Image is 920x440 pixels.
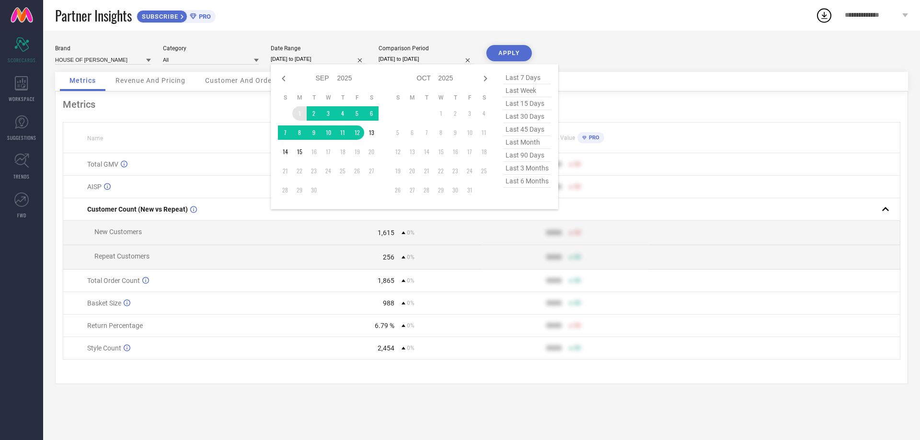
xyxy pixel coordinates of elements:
td: Tue Oct 21 2025 [419,164,434,178]
span: Total GMV [87,160,118,168]
span: PRO [586,135,599,141]
span: 0% [407,277,414,284]
td: Mon Sep 15 2025 [292,145,307,159]
td: Fri Sep 05 2025 [350,106,364,121]
span: 0% [407,254,414,260]
div: Brand [55,45,151,52]
td: Sat Oct 11 2025 [477,125,491,140]
span: 50 [574,277,581,284]
td: Sun Oct 12 2025 [391,145,405,159]
th: Wednesday [434,94,448,102]
span: 50 [574,300,581,306]
div: 1,865 [378,277,394,284]
span: last 3 months [503,162,551,175]
td: Mon Oct 06 2025 [405,125,419,140]
td: Thu Sep 25 2025 [335,164,350,178]
span: Partner Insights [55,6,132,25]
td: Tue Sep 02 2025 [307,106,321,121]
span: 0% [407,300,414,306]
td: Mon Oct 27 2025 [405,183,419,197]
div: Previous month [278,73,289,84]
th: Friday [350,94,364,102]
span: SUGGESTIONS [7,134,36,141]
span: Customer Count (New vs Repeat) [87,205,188,213]
th: Sunday [278,94,292,102]
div: Comparison Period [379,45,474,52]
span: PRO [196,13,211,20]
td: Wed Oct 29 2025 [434,183,448,197]
td: Tue Sep 23 2025 [307,164,321,178]
input: Select comparison period [379,54,474,64]
span: 50 [574,161,581,168]
span: Name [87,135,103,142]
td: Fri Sep 26 2025 [350,164,364,178]
td: Wed Sep 24 2025 [321,164,335,178]
div: 1,615 [378,229,394,237]
span: New Customers [94,228,142,236]
div: 9999 [546,344,562,352]
td: Wed Sep 10 2025 [321,125,335,140]
td: Mon Oct 20 2025 [405,164,419,178]
span: 50 [574,183,581,190]
td: Tue Sep 30 2025 [307,183,321,197]
td: Tue Oct 28 2025 [419,183,434,197]
div: Date Range [271,45,367,52]
span: 0% [407,322,414,329]
div: 988 [383,299,394,307]
td: Sun Oct 26 2025 [391,183,405,197]
td: Mon Sep 01 2025 [292,106,307,121]
a: SUBSCRIBEPRO [137,8,216,23]
th: Saturday [477,94,491,102]
span: last 45 days [503,123,551,136]
span: last month [503,136,551,149]
td: Fri Sep 12 2025 [350,125,364,140]
input: Select date range [271,54,367,64]
span: FWD [17,212,26,219]
span: last 7 days [503,71,551,84]
div: 6.79 % [375,322,394,329]
th: Thursday [335,94,350,102]
div: 256 [383,253,394,261]
td: Thu Oct 23 2025 [448,164,462,178]
th: Thursday [448,94,462,102]
td: Mon Sep 29 2025 [292,183,307,197]
th: Sunday [391,94,405,102]
td: Sun Oct 05 2025 [391,125,405,140]
td: Thu Oct 09 2025 [448,125,462,140]
td: Wed Oct 08 2025 [434,125,448,140]
td: Sun Sep 28 2025 [278,183,292,197]
td: Sun Sep 07 2025 [278,125,292,140]
span: Return Percentage [87,322,143,329]
span: 0% [407,345,414,351]
td: Fri Oct 24 2025 [462,164,477,178]
span: 50 [574,254,581,260]
div: Open download list [816,7,833,24]
div: 9999 [546,277,562,284]
span: last week [503,84,551,97]
td: Tue Oct 14 2025 [419,145,434,159]
span: last 15 days [503,97,551,110]
span: 50 [574,345,581,351]
span: 50 [574,229,581,236]
div: 9999 [546,229,562,237]
td: Wed Oct 01 2025 [434,106,448,121]
span: Revenue And Pricing [115,77,185,84]
th: Tuesday [419,94,434,102]
td: Wed Sep 03 2025 [321,106,335,121]
td: Sun Oct 19 2025 [391,164,405,178]
td: Mon Oct 13 2025 [405,145,419,159]
td: Thu Sep 11 2025 [335,125,350,140]
span: last 6 months [503,175,551,188]
span: Basket Size [87,299,121,307]
td: Tue Oct 07 2025 [419,125,434,140]
div: Category [163,45,259,52]
th: Monday [405,94,419,102]
td: Wed Sep 17 2025 [321,145,335,159]
span: WORKSPACE [9,95,35,102]
th: Friday [462,94,477,102]
td: Sat Sep 06 2025 [364,106,379,121]
span: 50 [574,322,581,329]
div: 2,454 [378,344,394,352]
td: Fri Oct 10 2025 [462,125,477,140]
div: 9999 [546,322,562,329]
